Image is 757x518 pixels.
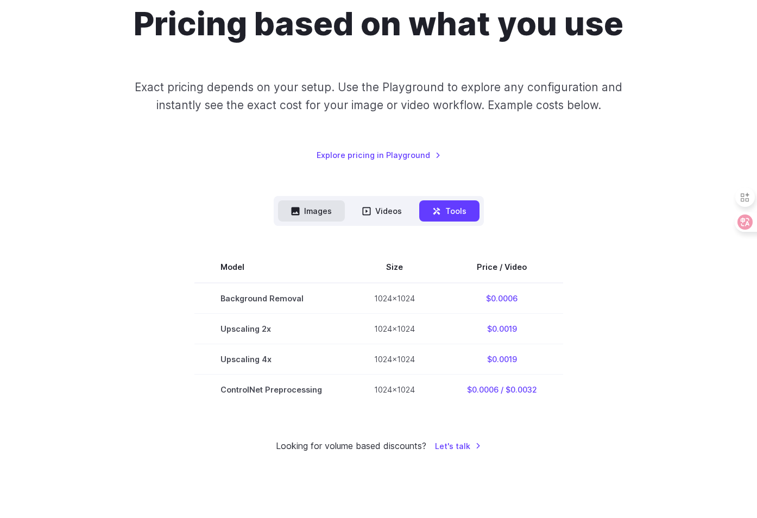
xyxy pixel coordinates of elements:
[441,283,563,314] td: $0.0006
[435,440,481,452] a: Let's talk
[441,313,563,344] td: $0.0019
[348,374,441,405] td: 1024x1024
[441,374,563,405] td: $0.0006 / $0.0032
[276,439,426,453] small: Looking for volume based discounts?
[348,252,441,282] th: Size
[278,200,345,222] button: Images
[441,252,563,282] th: Price / Video
[349,200,415,222] button: Videos
[348,344,441,374] td: 1024x1024
[419,200,480,222] button: Tools
[194,313,348,344] td: Upscaling 2x
[441,344,563,374] td: $0.0019
[123,78,634,115] p: Exact pricing depends on your setup. Use the Playground to explore any configuration and instantl...
[194,344,348,374] td: Upscaling 4x
[194,252,348,282] th: Model
[348,283,441,314] td: 1024x1024
[317,149,441,161] a: Explore pricing in Playground
[134,4,623,43] h1: Pricing based on what you use
[194,283,348,314] td: Background Removal
[194,374,348,405] td: ControlNet Preprocessing
[348,313,441,344] td: 1024x1024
